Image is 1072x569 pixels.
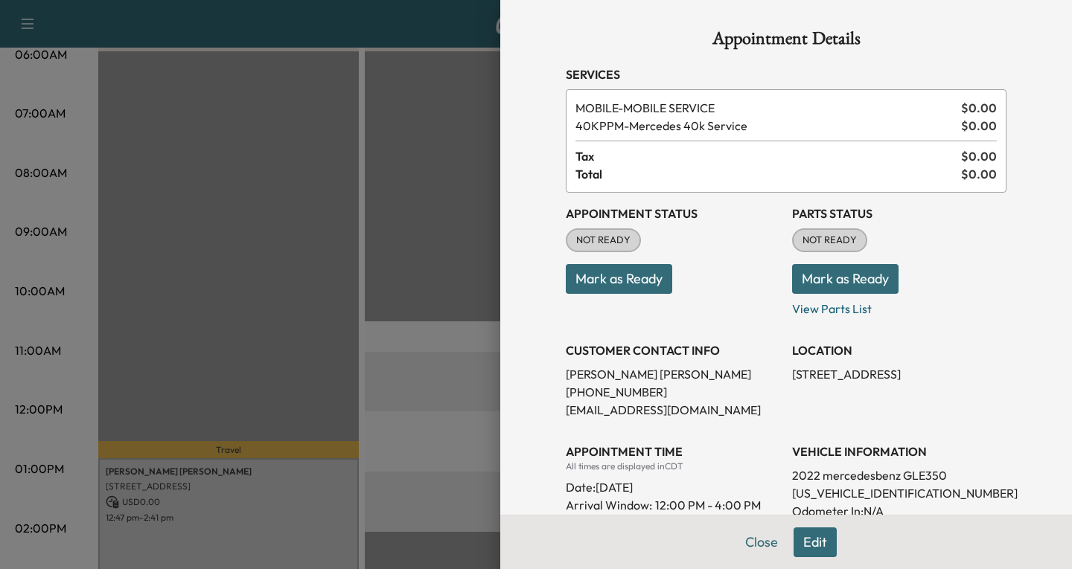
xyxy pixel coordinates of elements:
span: Tax [575,147,961,165]
h3: Services [566,65,1006,83]
h3: CUSTOMER CONTACT INFO [566,341,780,359]
p: [EMAIL_ADDRESS][DOMAIN_NAME] [566,401,780,419]
h3: Parts Status [792,205,1006,222]
span: Mercedes 40k Service [575,117,955,135]
p: [PHONE_NUMBER] [566,383,780,401]
span: $ 0.00 [961,165,997,183]
p: 12:47 PM [657,514,703,532]
h3: APPOINTMENT TIME [566,443,780,460]
h3: Appointment Status [566,205,780,222]
p: [US_VEHICLE_IDENTIFICATION_NUMBER] [792,484,1006,502]
span: $ 0.00 [961,117,997,135]
button: Edit [794,527,837,557]
p: 2022 mercedesbenz GLE350 [792,466,1006,484]
span: NOT READY [794,233,866,248]
p: View Parts List [792,294,1006,318]
button: Mark as Ready [566,264,672,294]
p: Scheduled Start: [566,514,654,532]
span: $ 0.00 [961,99,997,117]
p: Odometer In: N/A [792,502,1006,520]
h1: Appointment Details [566,30,1006,54]
button: Mark as Ready [792,264,899,294]
div: Date: [DATE] [566,472,780,496]
span: $ 0.00 [961,147,997,165]
p: Arrival Window: [566,496,780,514]
h3: LOCATION [792,341,1006,359]
h3: VEHICLE INFORMATION [792,443,1006,460]
span: MOBILE SERVICE [575,99,955,117]
p: [PERSON_NAME] [PERSON_NAME] [566,365,780,383]
span: NOT READY [567,233,639,248]
span: Total [575,165,961,183]
div: All times are displayed in CDT [566,460,780,472]
p: [STREET_ADDRESS] [792,365,1006,383]
button: Close [736,527,788,557]
span: 12:00 PM - 4:00 PM [655,496,761,514]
